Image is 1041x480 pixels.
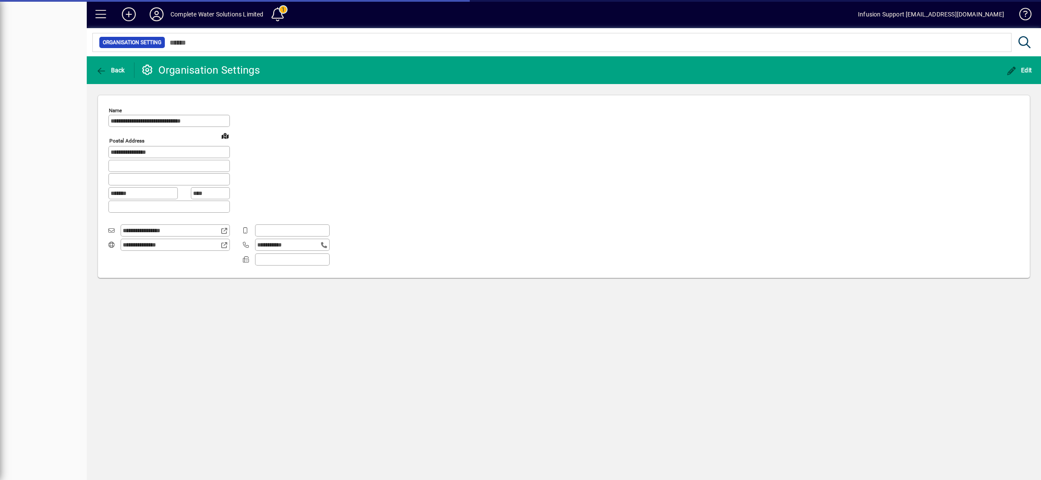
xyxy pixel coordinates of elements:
a: Knowledge Base [1013,2,1030,30]
span: Back [96,67,125,74]
app-page-header-button: Back [87,62,134,78]
div: Infusion Support [EMAIL_ADDRESS][DOMAIN_NAME] [858,7,1004,21]
mat-label: Name [109,107,122,114]
div: Complete Water Solutions Limited [170,7,264,21]
button: Profile [143,6,170,22]
span: Organisation Setting [103,38,161,47]
a: View on map [218,129,232,143]
button: Add [115,6,143,22]
button: Back [94,62,127,78]
div: Organisation Settings [141,63,260,77]
span: Edit [1006,67,1032,74]
button: Edit [1004,62,1034,78]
